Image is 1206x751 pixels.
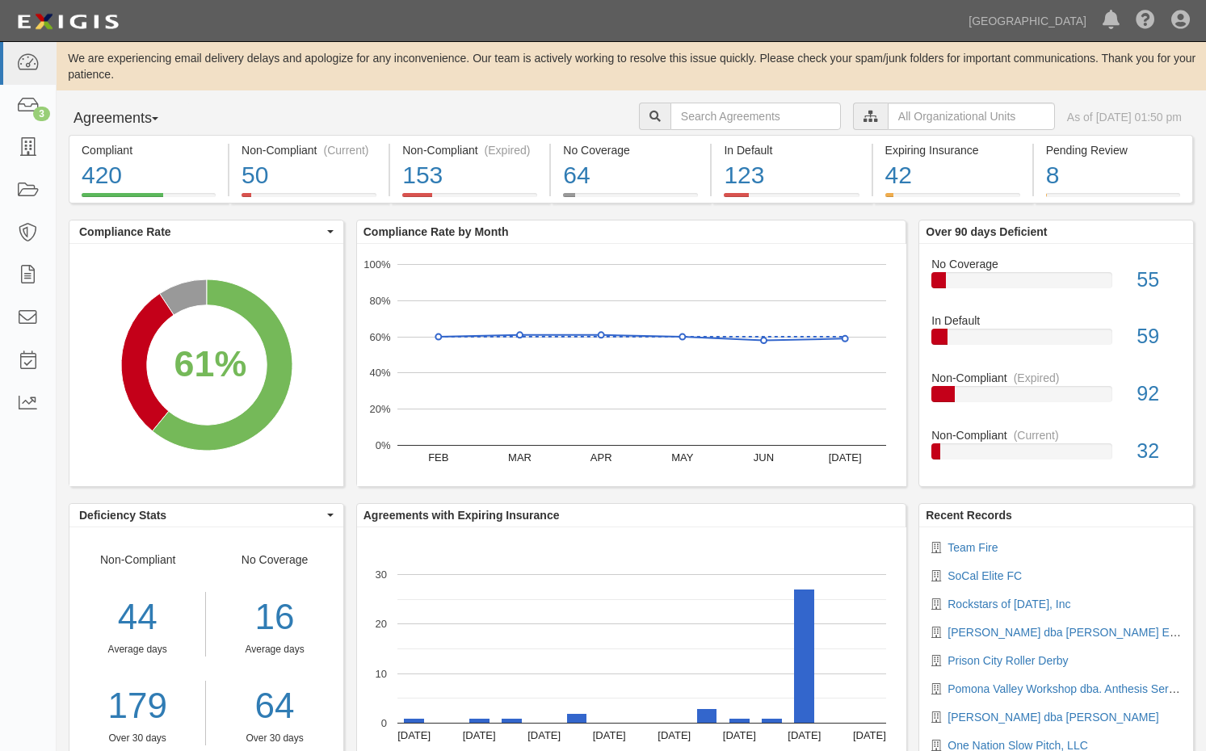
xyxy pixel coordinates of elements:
text: [DATE] [527,729,561,741]
div: 153 [402,158,537,193]
text: [DATE] [853,729,886,741]
text: [DATE] [658,729,691,741]
a: Non-Compliant(Current)32 [931,427,1181,472]
a: Expiring Insurance42 [873,193,1032,206]
text: 10 [375,667,386,679]
a: Pending Review8 [1034,193,1193,206]
i: Help Center - Complianz [1136,11,1155,31]
a: SoCal Elite FC [948,569,1022,582]
div: 50 [242,158,376,193]
a: Prison City Roller Derby [948,654,1068,667]
div: 123 [724,158,859,193]
input: All Organizational Units [888,103,1055,130]
div: Non-Compliant [69,552,206,745]
span: Deficiency Stats [79,507,323,523]
button: Compliance Rate [69,220,343,243]
div: (Expired) [1014,370,1060,386]
span: Compliance Rate [79,224,323,240]
div: 55 [1124,266,1193,295]
div: Compliant [82,142,216,158]
div: 59 [1124,322,1193,351]
text: [DATE] [397,729,431,741]
div: Pending Review [1046,142,1180,158]
a: Team Fire [948,541,998,554]
a: [GEOGRAPHIC_DATA] [960,5,1095,37]
div: Non-Compliant [919,370,1193,386]
b: Recent Records [926,509,1012,522]
div: 3 [33,107,50,121]
text: [DATE] [593,729,626,741]
div: Average days [69,643,205,657]
a: Non-Compliant(Expired)92 [931,370,1181,427]
text: 40% [369,367,390,379]
div: 44 [69,592,205,643]
a: 64 [218,681,330,732]
div: 8 [1046,158,1180,193]
a: In Default59 [931,313,1181,370]
div: Non-Compliant (Expired) [402,142,537,158]
div: (Current) [1014,427,1059,443]
div: (Current) [323,142,368,158]
input: Search Agreements [670,103,841,130]
button: Agreements [69,103,190,135]
div: 32 [1124,437,1193,466]
a: [PERSON_NAME] dba [PERSON_NAME] [948,711,1158,724]
div: 64 [563,158,698,193]
text: [DATE] [723,729,756,741]
svg: A chart. [69,244,343,486]
text: FEB [428,451,448,464]
text: 60% [369,330,390,342]
a: 179 [69,681,205,732]
div: Average days [218,643,330,657]
a: No Coverage64 [551,193,710,206]
text: 100% [363,258,391,271]
text: MAR [508,451,532,464]
text: 20 [375,618,386,630]
b: Agreements with Expiring Insurance [363,509,560,522]
a: Non-Compliant(Expired)153 [390,193,549,206]
a: Compliant420 [69,193,228,206]
div: As of [DATE] 01:50 pm [1067,109,1182,125]
text: [DATE] [788,729,821,741]
text: 0 [381,717,387,729]
text: 80% [369,295,390,307]
a: Non-Compliant(Current)50 [229,193,389,206]
div: 16 [218,592,330,643]
text: [DATE] [828,451,861,464]
svg: A chart. [357,244,906,486]
div: Expiring Insurance [885,142,1020,158]
div: 420 [82,158,216,193]
a: No Coverage55 [931,256,1181,313]
b: Over 90 days Deficient [926,225,1047,238]
div: Over 30 days [69,732,205,745]
text: 30 [375,568,386,581]
text: JUN [754,451,774,464]
text: MAY [671,451,694,464]
text: APR [590,451,612,464]
div: No Coverage [563,142,698,158]
div: We are experiencing email delivery delays and apologize for any inconvenience. Our team is active... [57,50,1206,82]
div: 61% [174,338,247,390]
img: logo-5460c22ac91f19d4615b14bd174203de0afe785f0fc80cf4dbbc73dc1793850b.png [12,7,124,36]
a: In Default123 [712,193,871,206]
div: (Expired) [485,142,531,158]
div: No Coverage [919,256,1193,272]
div: In Default [919,313,1193,329]
button: Deficiency Stats [69,504,343,527]
div: Over 30 days [218,732,330,745]
b: Compliance Rate by Month [363,225,509,238]
div: 42 [885,158,1020,193]
text: 20% [369,403,390,415]
text: 0% [375,439,390,451]
a: Rockstars of [DATE], Inc [948,598,1070,610]
div: Non-Compliant (Current) [242,142,376,158]
div: No Coverage [206,552,342,745]
text: [DATE] [462,729,495,741]
div: In Default [724,142,859,158]
div: Non-Compliant [919,427,1193,443]
div: 92 [1124,380,1193,409]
